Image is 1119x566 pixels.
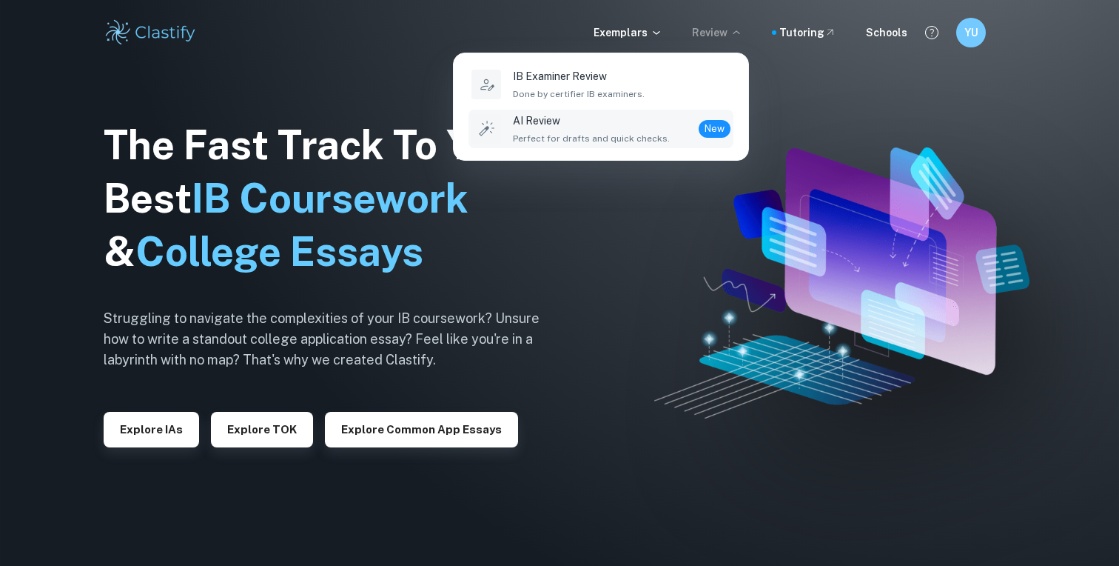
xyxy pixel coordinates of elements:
[513,87,645,101] span: Done by certifier IB examiners.
[468,65,733,104] a: IB Examiner ReviewDone by certifier IB examiners.
[513,113,670,129] p: AI Review
[468,110,733,148] a: AI ReviewPerfect for drafts and quick checks.New
[699,121,730,136] span: New
[513,68,645,84] p: IB Examiner Review
[513,132,670,145] span: Perfect for drafts and quick checks.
